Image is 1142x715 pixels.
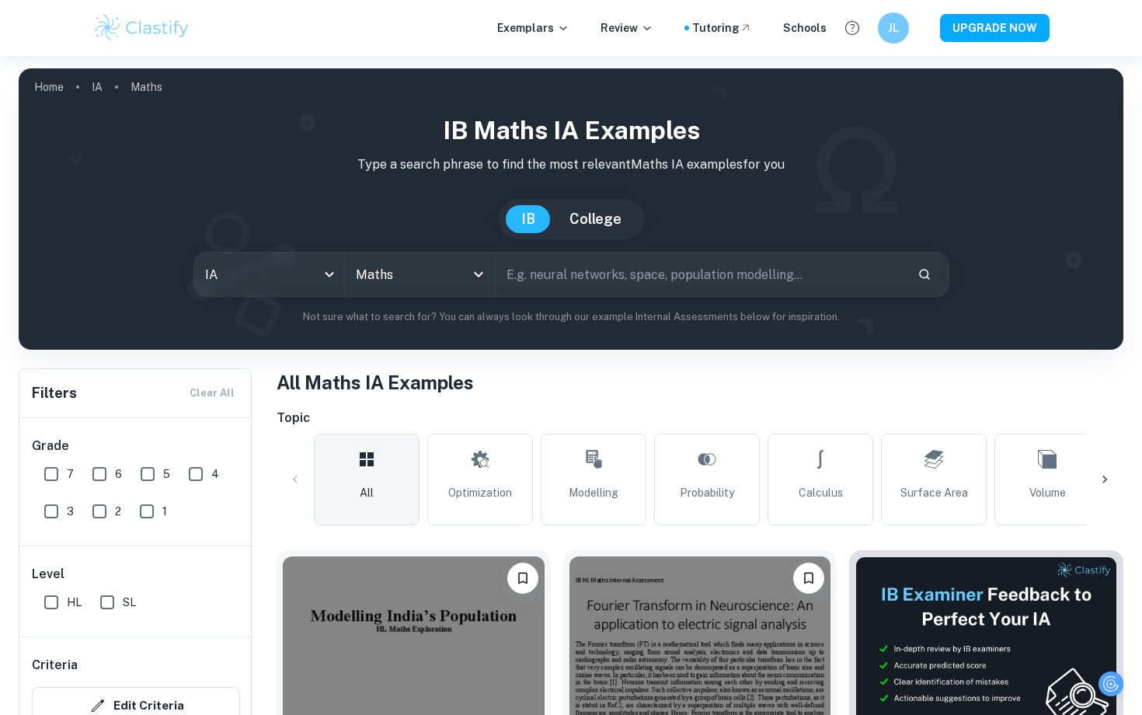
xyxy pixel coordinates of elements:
[799,484,843,501] span: Calculus
[448,484,512,501] span: Optimization
[115,466,122,483] span: 6
[32,382,77,404] h6: Filters
[32,565,240,584] h6: Level
[506,205,551,233] button: IB
[163,466,170,483] span: 5
[194,253,344,296] div: IA
[554,205,637,233] button: College
[92,76,103,98] a: IA
[900,484,968,501] span: Surface Area
[92,12,191,44] img: Clastify logo
[31,112,1111,149] h1: IB Maths IA examples
[783,19,827,37] a: Schools
[123,594,136,611] span: SL
[793,563,824,594] button: Bookmark
[1029,484,1066,501] span: Volume
[692,19,752,37] a: Tutoring
[67,503,74,520] span: 3
[131,78,162,96] p: Maths
[497,19,569,37] p: Exemplars
[115,503,121,520] span: 2
[67,594,82,611] span: HL
[32,437,240,455] h6: Grade
[31,309,1111,325] p: Not sure what to search for? You can always look through our example Internal Assessments below f...
[911,261,938,288] button: Search
[569,484,618,501] span: Modelling
[277,409,1123,427] h6: Topic
[885,19,903,37] h6: JL
[507,563,538,594] button: Bookmark
[277,368,1123,396] h1: All Maths IA Examples
[878,12,909,44] button: JL
[211,466,219,483] span: 4
[19,68,1123,350] img: profile cover
[360,484,374,501] span: All
[839,15,865,41] button: Help and Feedback
[67,466,74,483] span: 7
[162,503,167,520] span: 1
[32,656,78,675] h6: Criteria
[601,19,653,37] p: Review
[680,484,734,501] span: Probability
[940,14,1050,42] button: UPGRADE NOW
[34,76,64,98] a: Home
[31,155,1111,174] p: Type a search phrase to find the most relevant Maths IA examples for you
[496,253,905,296] input: E.g. neural networks, space, population modelling...
[468,263,489,285] button: Open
